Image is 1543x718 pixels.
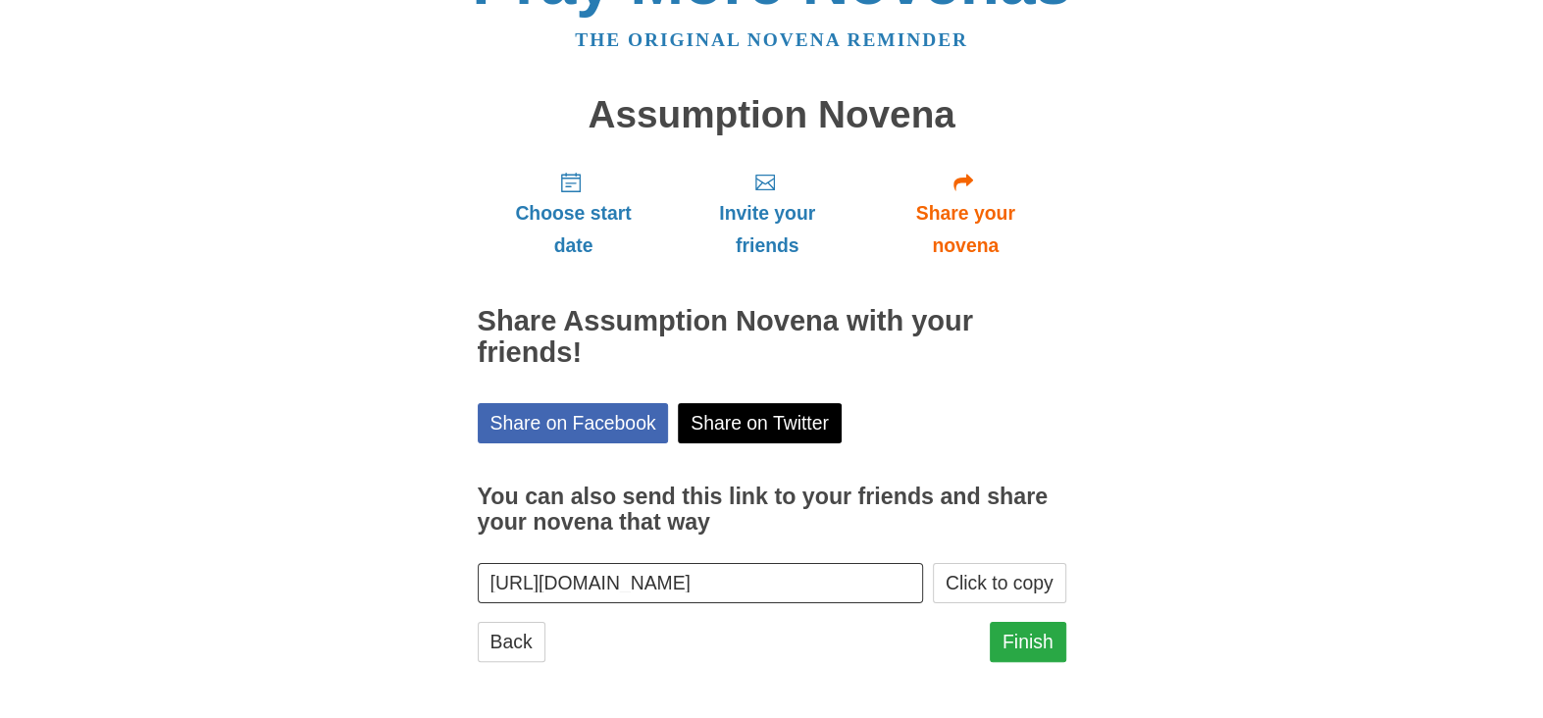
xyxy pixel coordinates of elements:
[497,197,650,262] span: Choose start date
[933,563,1066,603] button: Click to copy
[478,403,669,443] a: Share on Facebook
[990,622,1066,662] a: Finish
[478,485,1066,535] h3: You can also send this link to your friends and share your novena that way
[478,306,1066,369] h2: Share Assumption Novena with your friends!
[689,197,845,262] span: Invite your friends
[575,29,968,50] a: The original novena reminder
[678,403,842,443] a: Share on Twitter
[478,622,545,662] a: Back
[478,155,670,272] a: Choose start date
[478,94,1066,136] h1: Assumption Novena
[865,155,1066,272] a: Share your novena
[669,155,864,272] a: Invite your friends
[885,197,1047,262] span: Share your novena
